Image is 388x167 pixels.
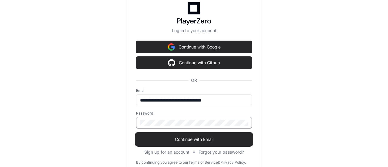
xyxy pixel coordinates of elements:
[220,160,246,165] a: Privacy Policy.
[218,160,220,165] div: &
[199,149,244,155] button: Forgot your password?
[136,160,189,165] div: By continuing you agree to our
[136,111,252,116] label: Password
[144,149,189,155] button: Sign up for an account
[189,77,199,83] span: OR
[168,57,175,69] img: Sign in with google
[136,133,252,145] button: Continue with Email
[136,88,252,93] label: Email
[189,160,218,165] a: Terms of Service
[136,57,252,69] button: Continue with Github
[136,41,252,53] button: Continue with Google
[136,28,252,34] p: Log in to your account
[136,136,252,142] span: Continue with Email
[168,41,175,53] img: Sign in with google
